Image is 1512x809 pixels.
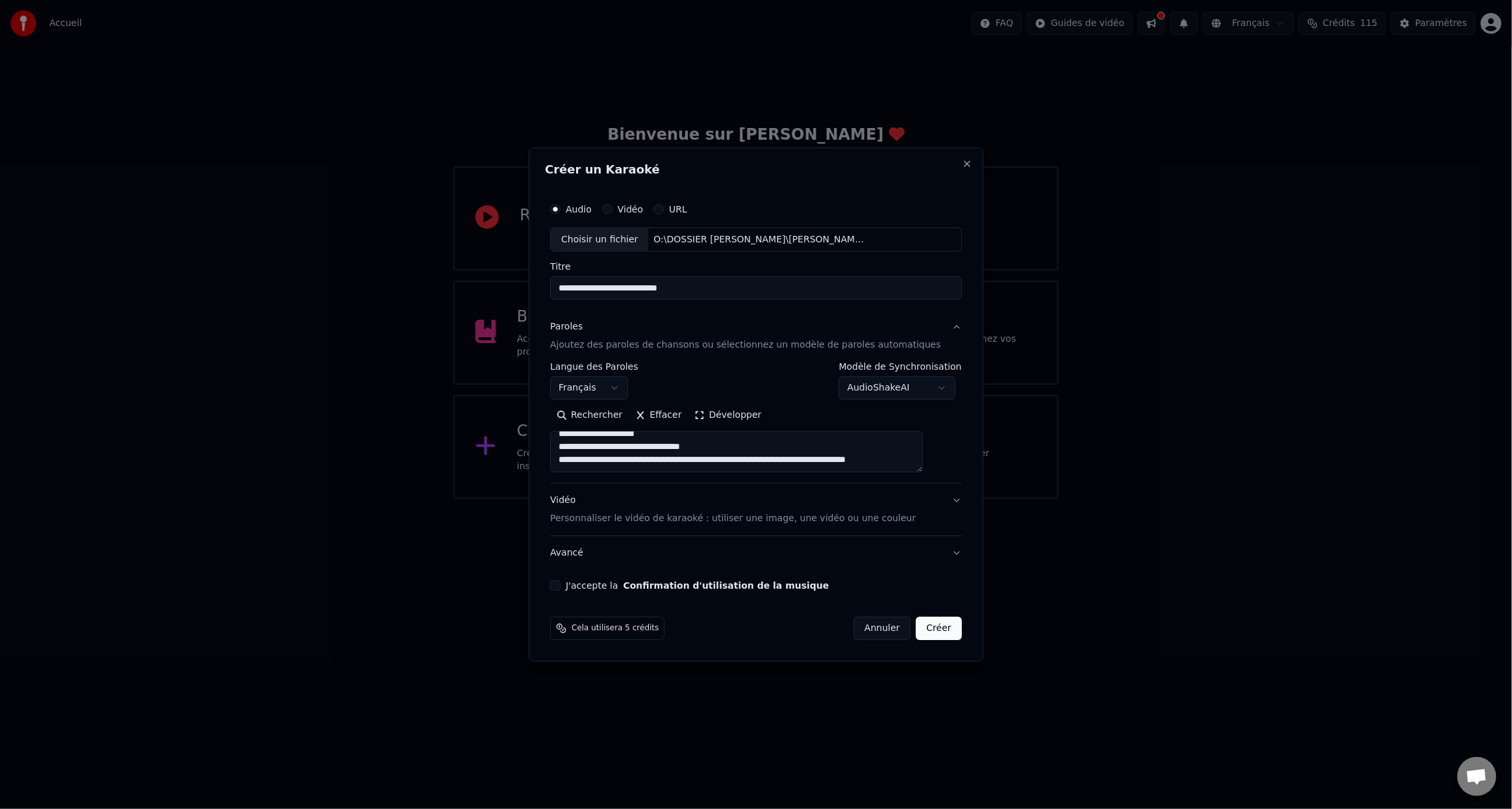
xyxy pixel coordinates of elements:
button: Développer [688,405,768,426]
label: Titre [550,263,962,272]
button: J'accepte la [624,581,829,590]
span: Cela utilisera 5 crédits [572,623,659,634]
button: Avancé [550,536,962,570]
div: Choisir un fichier [551,228,648,251]
label: Langue des Paroles [550,363,638,372]
label: Modèle de Synchronisation [839,363,962,372]
label: Audio [566,205,592,214]
p: Ajoutez des paroles de chansons ou sélectionnez un modèle de paroles automatiques [550,339,941,352]
div: Vidéo [550,494,916,525]
button: VidéoPersonnaliser le vidéo de karaoké : utiliser une image, une vidéo ou une couleur [550,483,962,535]
button: Effacer [629,405,688,426]
label: Vidéo [618,205,643,214]
p: Personnaliser le vidéo de karaoké : utiliser une image, une vidéo ou une couleur [550,512,916,525]
h2: Créer un Karaoké [545,164,967,175]
div: O:\DOSSIER [PERSON_NAME]\[PERSON_NAME]\CICATRISS\CICATRISS- MP3\[PERSON_NAME] pour maux.mp3 [649,233,870,246]
button: ParolesAjoutez des paroles de chansons ou sélectionnez un modèle de paroles automatiques [550,311,962,363]
label: URL [669,205,687,214]
div: ParolesAjoutez des paroles de chansons ou sélectionnez un modèle de paroles automatiques [550,363,962,483]
div: Paroles [550,321,583,334]
button: Créer [916,617,962,640]
button: Annuler [853,617,911,640]
button: Rechercher [550,405,629,426]
label: J'accepte la [566,581,829,590]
